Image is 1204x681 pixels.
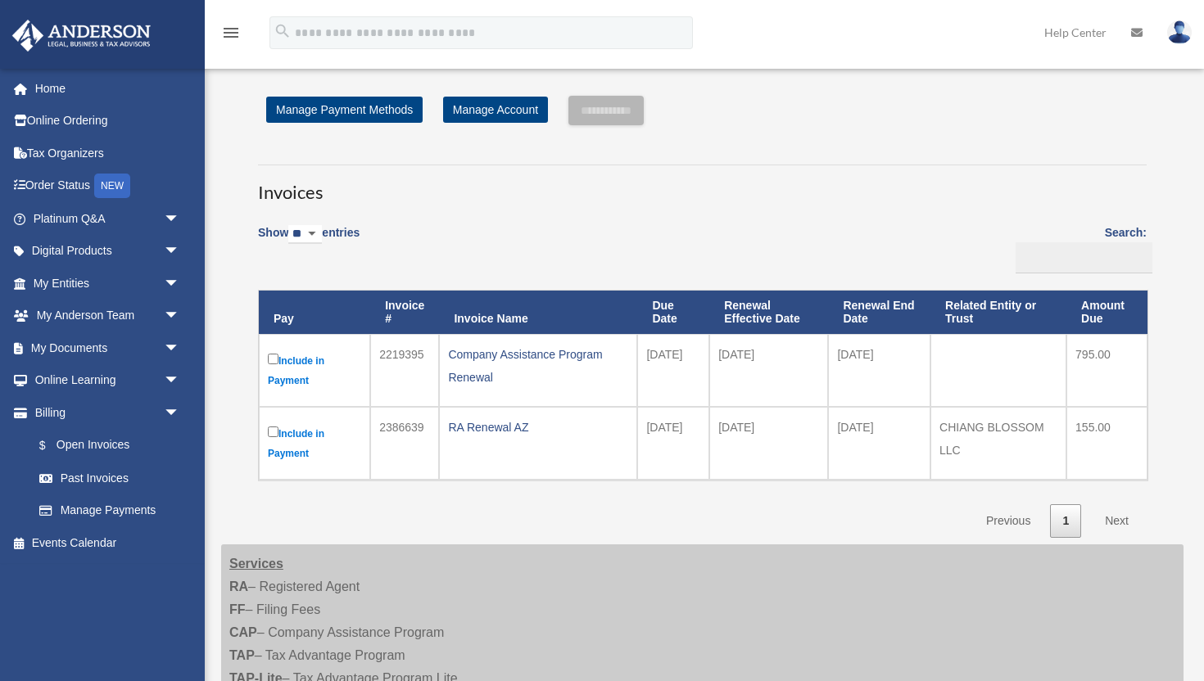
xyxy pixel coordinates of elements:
[229,625,257,639] strong: CAP
[23,494,197,527] a: Manage Payments
[266,97,423,123] a: Manage Payment Methods
[268,350,361,390] label: Include in Payment
[288,225,322,244] select: Showentries
[448,416,628,439] div: RA Renewal AZ
[11,331,205,364] a: My Documentsarrow_drop_down
[1066,334,1147,407] td: 795.00
[637,334,709,407] td: [DATE]
[164,396,197,430] span: arrow_drop_down
[164,202,197,236] span: arrow_drop_down
[1167,20,1192,44] img: User Pic
[11,396,197,429] a: Billingarrow_drop_down
[164,331,197,365] span: arrow_drop_down
[274,22,292,40] i: search
[11,105,205,138] a: Online Ordering
[1066,291,1147,335] th: Amount Due: activate to sort column ascending
[637,291,709,335] th: Due Date: activate to sort column ascending
[1010,223,1147,273] label: Search:
[23,429,188,462] a: $Open Invoices
[709,291,828,335] th: Renewal Effective Date: activate to sort column ascending
[164,235,197,268] span: arrow_drop_down
[439,291,637,335] th: Invoice Name: activate to sort column ascending
[709,407,828,480] td: [DATE]
[164,300,197,333] span: arrow_drop_down
[259,291,370,335] th: Pay: activate to sort column descending
[94,174,130,198] div: NEW
[221,23,241,43] i: menu
[443,97,548,123] a: Manage Account
[229,580,248,593] strong: RA
[11,137,205,169] a: Tax Organizers
[370,407,439,480] td: 2386639
[11,169,205,203] a: Order StatusNEW
[268,423,361,463] label: Include in Payment
[23,462,197,494] a: Past Invoices
[448,343,628,389] div: Company Assistance Program Renewal
[1066,407,1147,480] td: 155.00
[11,526,205,559] a: Events Calendar
[7,20,156,52] img: Anderson Advisors Platinum Portal
[930,407,1066,480] td: CHIANG BLOSSOM LLC
[229,602,246,616] strong: FF
[268,354,278,364] input: Include in Payment
[11,235,205,268] a: Digital Productsarrow_drop_down
[221,29,241,43] a: menu
[258,223,360,260] label: Show entries
[11,364,205,397] a: Online Learningarrow_drop_down
[11,72,205,105] a: Home
[637,407,709,480] td: [DATE]
[930,291,1066,335] th: Related Entity or Trust: activate to sort column ascending
[828,407,930,480] td: [DATE]
[229,648,255,662] strong: TAP
[48,435,57,456] span: $
[828,291,930,335] th: Renewal End Date: activate to sort column ascending
[370,334,439,407] td: 2219395
[828,334,930,407] td: [DATE]
[164,364,197,398] span: arrow_drop_down
[1050,504,1081,538] a: 1
[974,504,1043,538] a: Previous
[258,165,1147,205] h3: Invoices
[164,267,197,300] span: arrow_drop_down
[11,300,205,332] a: My Anderson Teamarrow_drop_down
[709,334,828,407] td: [DATE]
[268,426,278,437] input: Include in Payment
[229,557,283,571] strong: Services
[370,291,439,335] th: Invoice #: activate to sort column ascending
[11,267,205,300] a: My Entitiesarrow_drop_down
[11,202,205,235] a: Platinum Q&Aarrow_drop_down
[1093,504,1141,538] a: Next
[1016,242,1152,273] input: Search:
